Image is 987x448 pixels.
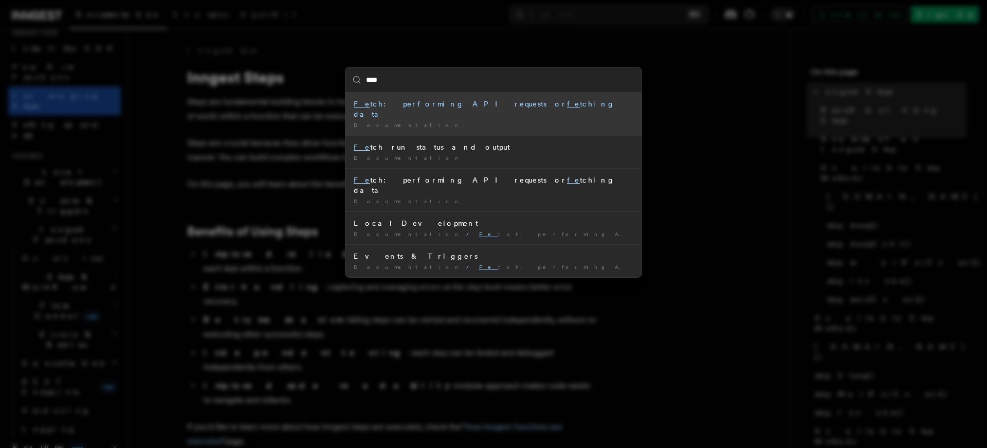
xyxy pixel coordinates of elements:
[466,231,475,237] span: /
[479,231,832,237] span: tch: performing API requests or tching data
[354,100,370,108] mark: Fe
[354,231,462,237] span: Documentation
[354,142,633,152] div: tch run status and output
[354,99,633,119] div: tch: performing API requests or tching data
[354,264,462,270] span: Documentation
[354,198,462,204] span: Documentation
[479,264,832,270] span: tch: performing API requests or tching data
[479,231,498,237] mark: Fe
[354,175,633,195] div: tch: performing API requests or tching data
[567,176,580,184] mark: fe
[354,143,370,151] mark: Fe
[466,264,475,270] span: /
[354,122,462,128] span: Documentation
[567,100,580,108] mark: fe
[354,176,370,184] mark: Fe
[354,218,633,228] div: Local Development
[354,251,633,261] div: Events & Triggers
[479,264,498,270] mark: Fe
[354,155,462,161] span: Documentation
